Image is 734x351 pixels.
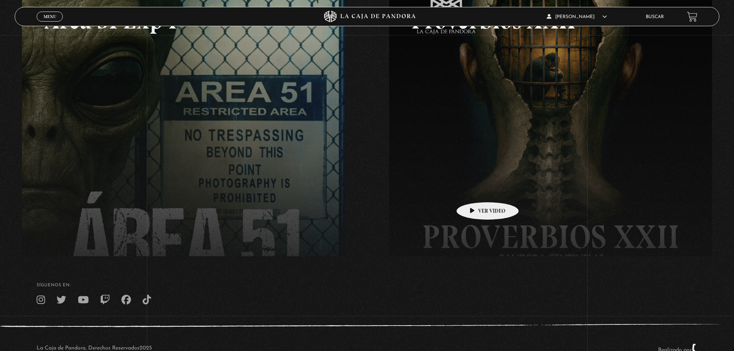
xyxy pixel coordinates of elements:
a: View your shopping cart [687,12,697,22]
span: [PERSON_NAME] [547,15,607,19]
h4: SÍguenos en: [37,283,697,287]
span: Cerrar [41,21,59,26]
a: Buscar [646,15,664,19]
span: Menu [44,14,56,19]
